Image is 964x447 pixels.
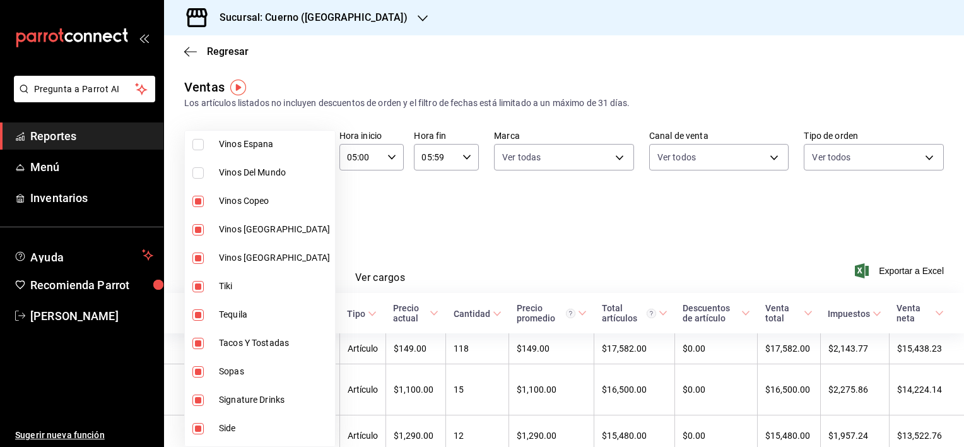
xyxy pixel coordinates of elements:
img: Tooltip marker [230,80,246,95]
span: Sopas [219,365,330,378]
span: Side [219,422,330,435]
span: Tiki [219,280,330,293]
span: Vinos Espana [219,138,330,151]
span: Vinos [GEOGRAPHIC_DATA] [219,251,330,265]
span: Tequila [219,308,330,321]
span: Vinos Copeo [219,194,330,208]
span: Vinos [GEOGRAPHIC_DATA] [219,223,330,236]
span: Tacos Y Tostadas [219,337,330,350]
span: Vinos Del Mundo [219,166,330,179]
span: Signature Drinks [219,393,330,407]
